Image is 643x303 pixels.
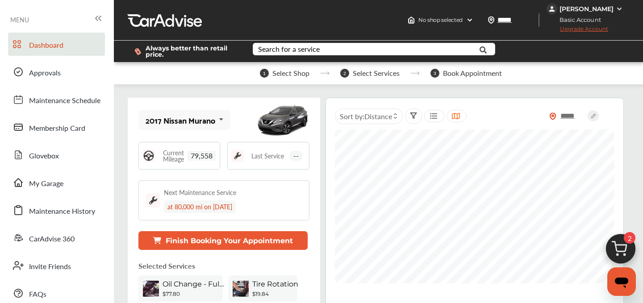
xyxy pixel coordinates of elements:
[233,281,249,297] img: tire-rotation-thumb.jpg
[559,5,614,13] div: [PERSON_NAME]
[599,230,642,273] img: cart_icon.3d0951e8.svg
[163,280,225,288] span: Oil Change - Full-synthetic
[258,46,320,53] div: Search for a service
[10,16,29,23] span: MENU
[142,149,155,162] img: steering_logo
[624,232,635,244] span: 2
[340,69,349,78] span: 2
[138,231,308,250] button: Finish Booking Your Appointment
[539,13,539,27] img: header-divider.bc55588e.svg
[29,206,95,217] span: Maintenance History
[29,95,100,107] span: Maintenance Schedule
[290,151,302,161] span: --
[430,69,439,78] span: 3
[320,71,330,75] img: stepper-arrow.e24c07c6.svg
[164,188,236,197] div: Next Maintenance Service
[8,33,105,56] a: Dashboard
[143,281,159,297] img: oil-change-thumb.jpg
[418,17,463,24] span: No shop selected
[29,150,59,162] span: Glovebox
[29,67,61,79] span: Approvals
[466,17,473,24] img: header-down-arrow.9dd2ce7d.svg
[138,261,195,271] p: Selected Services
[231,149,244,162] img: maintenance_logo
[8,254,105,277] a: Invite Friends
[547,25,608,37] span: Upgrade Account
[134,48,141,55] img: dollor_label_vector.a70140d1.svg
[547,15,608,25] span: Basic Account
[146,45,238,58] span: Always better than retail price.
[29,178,63,190] span: My Garage
[251,153,284,159] span: Last Service
[547,4,557,14] img: jVpblrzwTbfkPYzPPzSLxeg0AAAAASUVORK5CYII=
[408,17,415,24] img: header-home-logo.8d720a4f.svg
[353,69,400,77] span: Select Services
[29,40,63,51] span: Dashboard
[252,291,269,297] b: $19.84
[163,291,180,297] b: $77.80
[410,71,420,75] img: stepper-arrow.e24c07c6.svg
[29,261,71,273] span: Invite Friends
[488,17,495,24] img: location_vector.a44bc228.svg
[260,69,269,78] span: 1
[8,199,105,222] a: Maintenance History
[443,69,502,77] span: Book Appointment
[252,280,298,288] span: Tire Rotation
[29,233,75,245] span: CarAdvise 360
[8,171,105,194] a: My Garage
[8,60,105,83] a: Approvals
[340,111,392,121] span: Sort by :
[8,226,105,249] a: CarAdvise 360
[187,151,216,161] span: 79,558
[29,123,85,134] span: Membership Card
[164,200,236,213] div: at 80,000 mi on [DATE]
[272,69,309,77] span: Select Shop
[29,289,46,300] span: FAQs
[335,129,615,283] canvas: Map
[364,111,392,121] span: Distance
[8,88,105,111] a: Maintenance Schedule
[159,149,188,162] span: Current Mileage
[8,116,105,139] a: Membership Card
[8,143,105,166] a: Glovebox
[256,100,309,140] img: mobile_11675_st0640_046.jpg
[146,116,215,125] div: 2017 Nissan Murano
[607,267,636,296] iframe: Button to launch messaging window
[146,193,160,208] img: maintenance_logo
[549,112,556,120] img: location_vector_orange.38f05af8.svg
[616,5,623,12] img: WGsFRI8htEPBVLJbROoPRyZpYNWhNONpIPPETTm6eUC0GeLEiAAAAAElFTkSuQmCC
